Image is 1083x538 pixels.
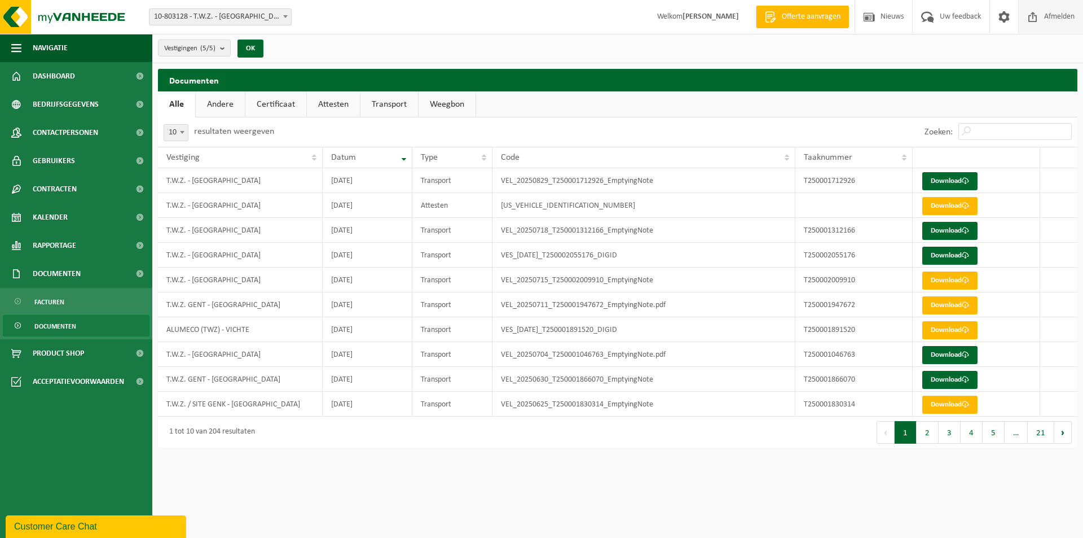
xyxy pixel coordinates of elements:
[917,421,939,444] button: 2
[323,367,412,392] td: [DATE]
[961,421,983,444] button: 4
[795,292,913,317] td: T250001947672
[939,421,961,444] button: 3
[412,168,492,193] td: Transport
[33,260,81,288] span: Documenten
[158,69,1077,91] h2: Documenten
[922,172,978,190] a: Download
[33,339,84,368] span: Product Shop
[360,91,418,117] a: Transport
[492,268,796,292] td: VEL_20250715_T250002009910_EmptyingNote
[196,91,245,117] a: Andere
[795,342,913,367] td: T250001046763
[922,346,978,364] a: Download
[323,268,412,292] td: [DATE]
[33,34,68,62] span: Navigatie
[149,9,291,25] span: 10-803128 - T.W.Z. - EVERGEM
[492,193,796,218] td: [US_VEHICLE_IDENTIFICATION_NUMBER]
[804,153,852,162] span: Taaknummer
[877,421,895,444] button: Previous
[237,40,263,58] button: OK
[492,317,796,342] td: VES_[DATE]_T250001891520_DIGID
[34,291,64,313] span: Facturen
[6,513,188,538] iframe: chat widget
[795,218,913,243] td: T250001312166
[33,231,76,260] span: Rapportage
[412,367,492,392] td: Transport
[412,317,492,342] td: Transport
[158,392,323,417] td: T.W.Z. / SITE GENK - [GEOGRAPHIC_DATA]
[200,45,215,52] count: (5/5)
[323,193,412,218] td: [DATE]
[158,218,323,243] td: T.W.Z. - [GEOGRAPHIC_DATA]
[492,367,796,392] td: VEL_20250630_T250001866070_EmptyingNote
[412,243,492,268] td: Transport
[164,40,215,57] span: Vestigingen
[245,91,306,117] a: Certificaat
[756,6,849,28] a: Offerte aanvragen
[412,342,492,367] td: Transport
[323,392,412,417] td: [DATE]
[412,292,492,317] td: Transport
[33,62,75,90] span: Dashboard
[922,247,978,265] a: Download
[922,396,978,414] a: Download
[895,421,917,444] button: 1
[323,342,412,367] td: [DATE]
[33,368,124,396] span: Acceptatievoorwaarden
[492,392,796,417] td: VEL_20250625_T250001830314_EmptyingNote
[158,317,323,342] td: ALUMECO (TWZ) - VICHTE
[683,12,739,21] strong: [PERSON_NAME]
[164,124,188,141] span: 10
[323,243,412,268] td: [DATE]
[3,315,149,336] a: Documenten
[194,127,274,136] label: resultaten weergeven
[164,422,255,443] div: 1 tot 10 van 204 resultaten
[922,222,978,240] a: Download
[922,371,978,389] a: Download
[158,268,323,292] td: T.W.Z. - [GEOGRAPHIC_DATA]
[3,291,149,312] a: Facturen
[412,268,492,292] td: Transport
[922,197,978,215] a: Download
[323,168,412,193] td: [DATE]
[323,317,412,342] td: [DATE]
[492,243,796,268] td: VES_[DATE]_T250002055176_DIGID
[412,392,492,417] td: Transport
[149,8,292,25] span: 10-803128 - T.W.Z. - EVERGEM
[922,321,978,339] a: Download
[795,268,913,292] td: T250002009910
[795,367,913,392] td: T250001866070
[331,153,356,162] span: Datum
[158,292,323,317] td: T.W.Z. GENT - [GEOGRAPHIC_DATA]
[158,40,231,56] button: Vestigingen(5/5)
[795,168,913,193] td: T250001712926
[492,218,796,243] td: VEL_20250718_T250001312166_EmptyingNote
[33,90,99,119] span: Bedrijfsgegevens
[412,193,492,218] td: Attesten
[158,91,195,117] a: Alle
[924,128,953,137] label: Zoeken:
[779,11,843,23] span: Offerte aanvragen
[166,153,200,162] span: Vestiging
[158,168,323,193] td: T.W.Z. - [GEOGRAPHIC_DATA]
[501,153,520,162] span: Code
[983,421,1005,444] button: 5
[158,193,323,218] td: T.W.Z. - [GEOGRAPHIC_DATA]
[421,153,438,162] span: Type
[795,317,913,342] td: T250001891520
[795,392,913,417] td: T250001830314
[158,367,323,392] td: T.W.Z. GENT - [GEOGRAPHIC_DATA]
[33,175,77,203] span: Contracten
[922,272,978,290] a: Download
[412,218,492,243] td: Transport
[33,119,98,147] span: Contactpersonen
[158,243,323,268] td: T.W.Z. - [GEOGRAPHIC_DATA]
[323,292,412,317] td: [DATE]
[492,342,796,367] td: VEL_20250704_T250001046763_EmptyingNote.pdf
[323,218,412,243] td: [DATE]
[922,296,978,314] a: Download
[1005,421,1028,444] span: …
[33,147,75,175] span: Gebruikers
